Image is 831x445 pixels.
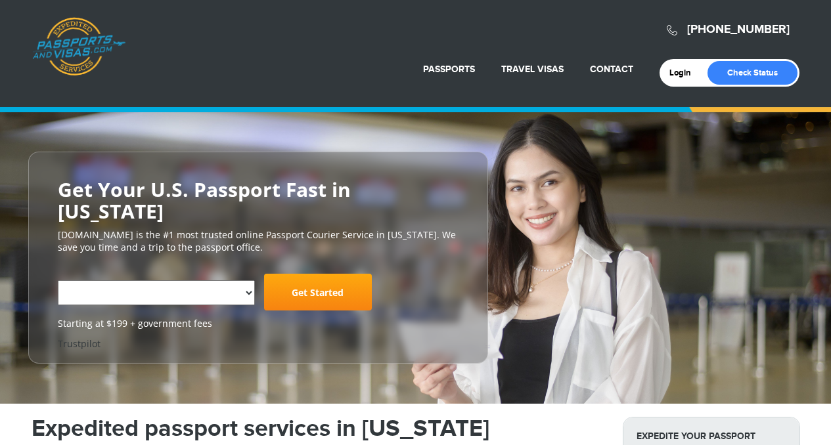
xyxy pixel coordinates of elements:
[501,64,564,75] a: Travel Visas
[32,17,125,76] a: Passports & [DOMAIN_NAME]
[32,417,603,440] h1: Expedited passport services in [US_STATE]
[707,61,797,85] a: Check Status
[423,64,475,75] a: Passports
[58,179,459,222] h2: Get Your U.S. Passport Fast in [US_STATE]
[58,318,459,331] span: Starting at $199 + government fees
[669,68,700,78] a: Login
[687,22,790,37] a: [PHONE_NUMBER]
[58,337,101,350] a: Trustpilot
[264,274,372,311] a: Get Started
[590,64,633,75] a: Contact
[58,228,459,255] p: [DOMAIN_NAME] is the #1 most trusted online Passport Courier Service in [US_STATE]. We save you t...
